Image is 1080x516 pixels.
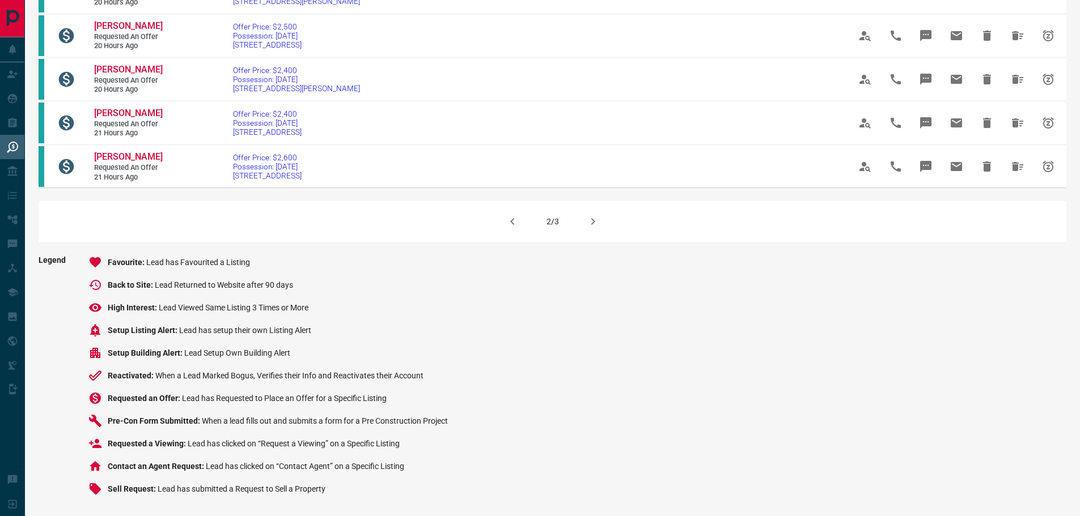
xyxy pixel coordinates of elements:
[108,348,184,357] span: Setup Building Alert
[155,280,293,289] span: Lead Returned to Website after 90 days
[882,109,909,137] span: Call
[1004,66,1031,93] span: Hide All from Hania Hameed
[852,22,879,49] span: View Profile
[202,416,448,425] span: When a lead fills out and submits a form for a Pre Construction Project
[108,280,155,289] span: Back to Site
[233,153,302,162] span: Offer Price: $2,600
[233,75,360,84] span: Possession: [DATE]
[108,303,159,312] span: High Interest
[94,41,162,51] span: 20 hours ago
[233,109,302,118] span: Offer Price: $2,400
[233,66,360,75] span: Offer Price: $2,400
[233,127,302,137] span: [STREET_ADDRESS]
[943,109,970,137] span: Email
[94,32,162,42] span: Requested an Offer
[94,151,163,162] span: [PERSON_NAME]
[188,439,400,448] span: Lead has clicked on “Request a Viewing” on a Specific Listing
[882,153,909,180] span: Call
[233,66,360,93] a: Offer Price: $2,400Possession: [DATE][STREET_ADDRESS][PERSON_NAME]
[94,129,162,138] span: 21 hours ago
[233,118,302,127] span: Possession: [DATE]
[184,348,290,357] span: Lead Setup Own Building Alert
[108,462,206,471] span: Contact an Agent Request
[158,484,325,493] span: Lead has submitted a Request to Sell a Property
[1035,66,1062,93] span: Snooze
[94,20,162,32] a: [PERSON_NAME]
[973,22,1001,49] span: Hide
[146,258,250,267] span: Lead has Favourited a Listing
[973,66,1001,93] span: Hide
[94,108,163,118] span: [PERSON_NAME]
[94,108,162,120] a: [PERSON_NAME]
[94,173,162,182] span: 21 hours ago
[973,153,1001,180] span: Hide
[108,326,179,335] span: Setup Listing Alert
[179,326,311,335] span: Lead has setup their own Listing Alert
[1035,153,1062,180] span: Snooze
[94,64,163,75] span: [PERSON_NAME]
[233,31,302,40] span: Possession: [DATE]
[1004,153,1031,180] span: Hide All from Jennifer Gao
[94,120,162,129] span: Requested an Offer
[39,59,44,100] div: condos.ca
[94,151,162,163] a: [PERSON_NAME]
[233,84,360,93] span: [STREET_ADDRESS][PERSON_NAME]
[108,394,182,403] span: Requested an Offer
[852,109,879,137] span: View Profile
[206,462,404,471] span: Lead has clicked on “Contact Agent” on a Specific Listing
[108,484,158,493] span: Sell Request
[1004,109,1031,137] span: Hide All from Hania Hameed
[943,22,970,49] span: Email
[94,20,163,31] span: [PERSON_NAME]
[108,416,202,425] span: Pre-Con Form Submitted
[233,22,302,31] span: Offer Price: $2,500
[94,85,162,95] span: 20 hours ago
[943,66,970,93] span: Email
[973,109,1001,137] span: Hide
[882,66,909,93] span: Call
[912,109,939,137] span: Message
[852,153,879,180] span: View Profile
[94,76,162,86] span: Requested an Offer
[233,22,302,49] a: Offer Price: $2,500Possession: [DATE][STREET_ADDRESS]
[233,162,302,171] span: Possession: [DATE]
[159,303,308,312] span: Lead Viewed Same Listing 3 Times or More
[182,394,387,403] span: Lead has Requested to Place an Offer for a Specific Listing
[912,22,939,49] span: Message
[108,371,155,380] span: Reactivated
[882,22,909,49] span: Call
[1035,22,1062,49] span: Snooze
[1004,22,1031,49] span: Hide All from Hania Hameed
[94,64,162,76] a: [PERSON_NAME]
[39,255,66,505] span: Legend
[233,109,302,137] a: Offer Price: $2,400Possession: [DATE][STREET_ADDRESS]
[94,163,162,173] span: Requested an Offer
[233,171,302,180] span: [STREET_ADDRESS]
[39,146,44,187] div: condos.ca
[547,217,559,226] div: 2/3
[912,153,939,180] span: Message
[912,66,939,93] span: Message
[39,15,44,56] div: condos.ca
[155,371,423,380] span: When a Lead Marked Bogus, Verifies their Info and Reactivates their Account
[108,439,188,448] span: Requested a Viewing
[108,258,146,267] span: Favourite
[39,103,44,143] div: condos.ca
[1035,109,1062,137] span: Snooze
[233,153,302,180] a: Offer Price: $2,600Possession: [DATE][STREET_ADDRESS]
[852,66,879,93] span: View Profile
[943,153,970,180] span: Email
[233,40,302,49] span: [STREET_ADDRESS]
